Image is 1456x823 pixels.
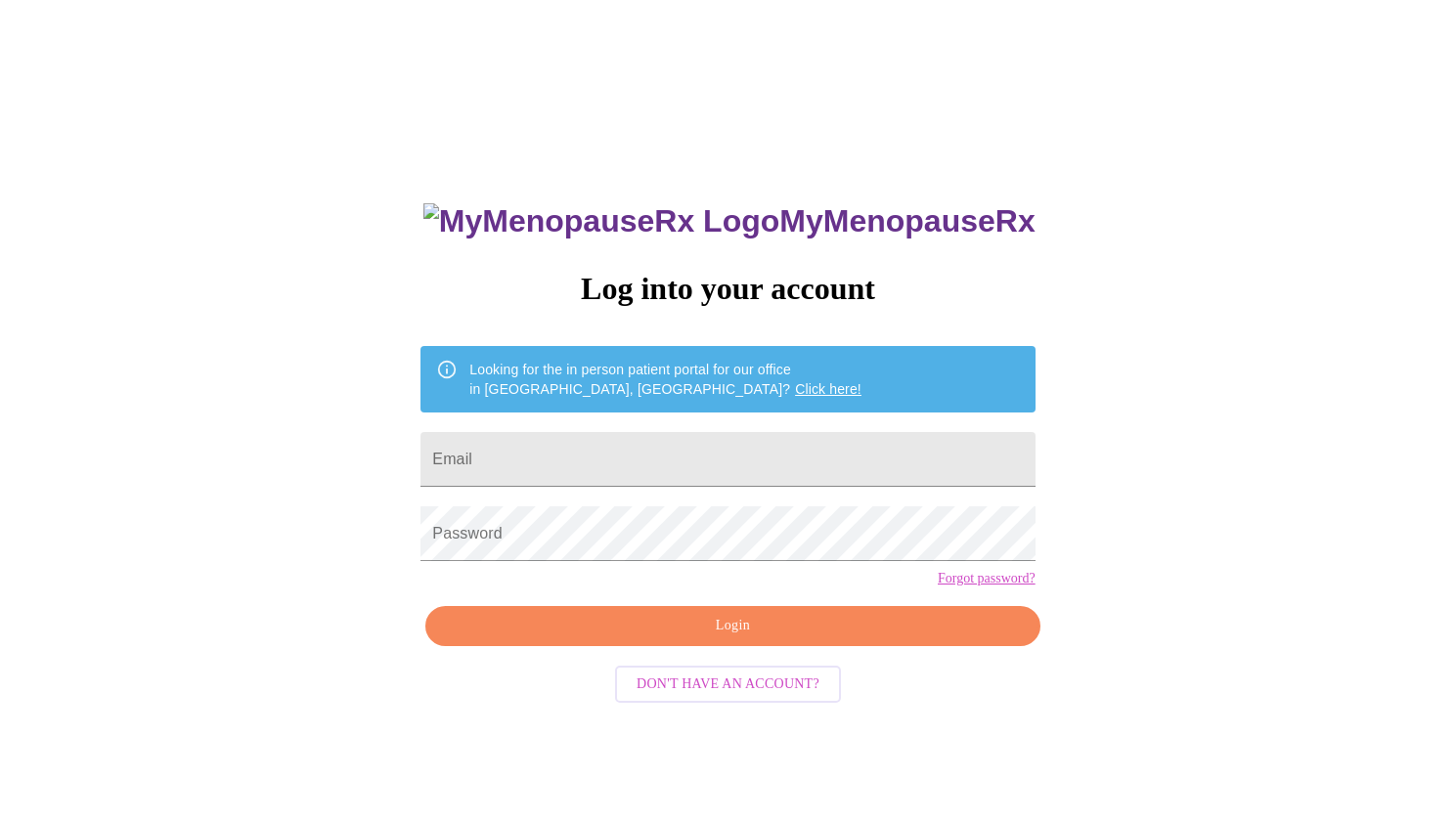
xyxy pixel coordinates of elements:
button: Login [425,606,1039,646]
button: Don't have an account? [615,666,841,704]
img: MyMenopauseRx Logo [423,203,779,239]
a: Don't have an account? [610,674,846,691]
span: Don't have an account? [637,672,819,697]
a: Forgot password? [938,571,1036,586]
a: Click here! [795,381,861,397]
span: Login [448,614,1017,638]
h3: MyMenopauseRx [423,203,1036,239]
div: Looking for the in person patient portal for our office in [GEOGRAPHIC_DATA], [GEOGRAPHIC_DATA]? [469,352,861,407]
h3: Log into your account [420,271,1035,307]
